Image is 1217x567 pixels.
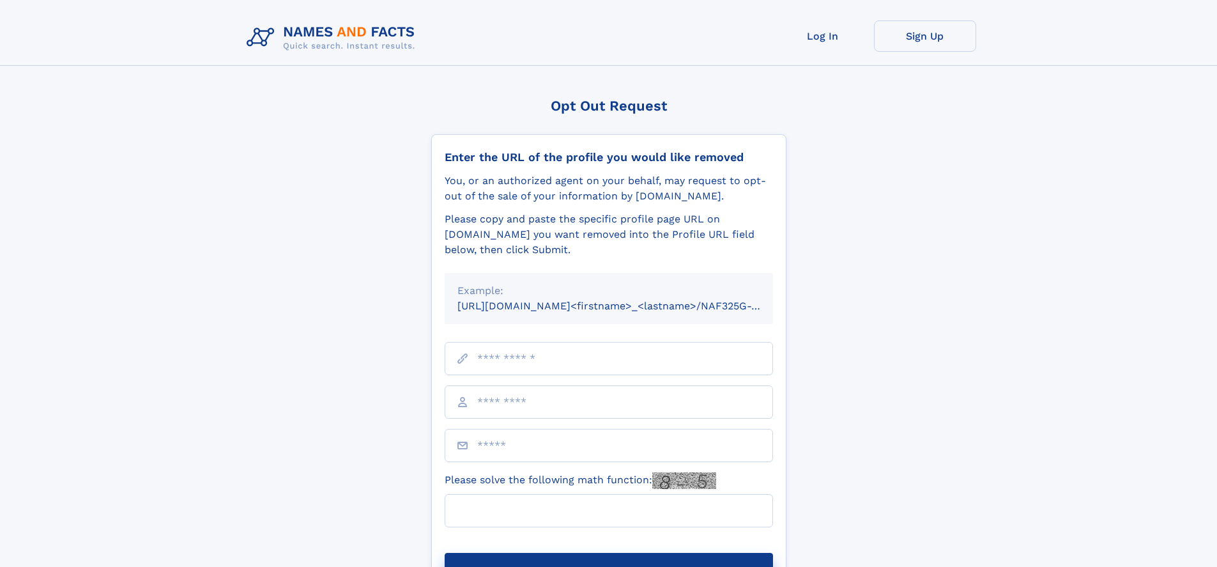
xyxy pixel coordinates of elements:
[772,20,874,52] a: Log In
[241,20,425,55] img: Logo Names and Facts
[445,173,773,204] div: You, or an authorized agent on your behalf, may request to opt-out of the sale of your informatio...
[457,300,797,312] small: [URL][DOMAIN_NAME]<firstname>_<lastname>/NAF325G-xxxxxxxx
[874,20,976,52] a: Sign Up
[445,150,773,164] div: Enter the URL of the profile you would like removed
[457,283,760,299] div: Example:
[445,212,773,258] div: Please copy and paste the specific profile page URL on [DOMAIN_NAME] you want removed into the Pr...
[431,98,786,114] div: Opt Out Request
[445,472,716,489] label: Please solve the following math function:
